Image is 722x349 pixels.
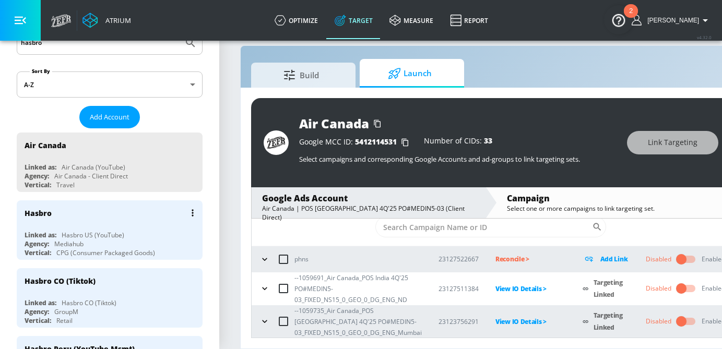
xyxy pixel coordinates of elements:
div: Google MCC ID: [299,137,413,148]
div: HasbroLinked as:Hasbro US (YouTube)Agency:MediahubVertical:CPG (Consumer Packaged Goods) [17,200,203,260]
div: Atrium [101,16,131,25]
div: Hasbro US (YouTube) [62,231,124,239]
div: Hasbro CO (Tiktok)Linked as:Hasbro CO (Tiktok)Agency:GroupMVertical:Retail [17,268,203,328]
div: Vertical: [25,248,51,257]
input: Search by name [21,36,179,50]
p: --1059691_Air Canada_POS India 4Q'25 PO#MEDIN5-03_FIXED_NS15_0_GEO_0_DG_ENG_ND [294,272,422,305]
a: Target [326,2,381,39]
div: Air CanadaLinked as:Air Canada (YouTube)Agency:Air Canada - Client DirectVertical:Travel [17,133,203,192]
button: Open Resource Center, 2 new notifications [604,5,633,34]
div: Vertical: [25,316,51,325]
button: Submit Search [179,31,202,54]
div: A-Z [17,71,203,98]
div: Air Canada | POS [GEOGRAPHIC_DATA] 4Q'25 PO#MEDIN5-03 (Client Direct) [262,204,475,222]
div: Disabled [646,317,671,326]
div: Linked as: [25,163,56,172]
span: v 4.32.0 [697,34,712,40]
div: Vertical: [25,180,51,189]
span: 5412114531 [355,137,397,147]
p: Select campaigns and corresponding Google Accounts and ad-groups to link targeting sets. [299,154,617,164]
div: Air Canada [299,115,369,132]
div: Hasbro CO (Tiktok) [25,276,96,286]
p: 23127522667 [439,254,479,264]
div: Agency: [25,239,49,248]
div: Travel [56,180,75,189]
a: Targeting Linked [594,278,623,299]
button: Add Account [79,106,140,128]
div: Hasbro [25,208,52,218]
p: Add Link [600,253,628,265]
div: CPG (Consumer Packaged Goods) [56,248,155,257]
div: Google Ads Account [262,192,475,204]
div: Disabled [646,284,671,293]
button: [PERSON_NAME] [632,14,712,27]
div: Linked as: [25,298,56,307]
div: Mediahub [54,239,84,248]
div: Agency: [25,172,49,180]
a: Report [442,2,496,39]
div: Air Canada - Client Direct [54,172,128,180]
p: --1059735_Air Canada_POS [GEOGRAPHIC_DATA] 4Q'25 PO#MEDIN5-03_FIXED_NS15_0_GEO_0_DG_ENG_Mumbai [294,305,422,338]
div: Search CID Name or Number [375,216,606,237]
div: Air Canada [25,140,66,150]
label: Sort By [30,68,52,75]
p: 23123756291 [439,316,479,327]
p: View IO Details > [495,316,566,328]
a: Targeting Linked [594,311,623,332]
div: Hasbro CO (Tiktok) [62,298,116,307]
p: Reconcile > [495,253,566,265]
div: 2 [629,11,633,25]
div: Linked as: [25,231,56,239]
div: Google Ads AccountAir Canada | POS [GEOGRAPHIC_DATA] 4Q'25 PO#MEDIN5-03 (Client Direct) [252,187,486,218]
a: optimize [266,2,326,39]
span: login as: sammy.houle@zefr.com [643,17,699,24]
div: Agency: [25,307,49,316]
span: Add Account [90,111,129,123]
div: Disabled [646,255,671,264]
div: Air Canada (YouTube) [62,163,125,172]
div: Campaign [507,192,720,204]
div: Add Link [583,253,629,265]
span: Build [262,63,341,88]
a: measure [381,2,442,39]
span: Launch [370,61,449,86]
p: phns [294,254,309,264]
p: View IO Details > [495,283,566,295]
div: Retail [56,316,73,325]
span: 33 [484,136,492,146]
a: Atrium [82,13,131,28]
div: Select one or more campaigns to link targeting set. [507,204,720,213]
p: 23127511384 [439,283,479,294]
div: Number of CIDs: [424,137,492,148]
input: Search Campaign Name or ID [375,216,592,237]
div: GroupM [54,307,78,316]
